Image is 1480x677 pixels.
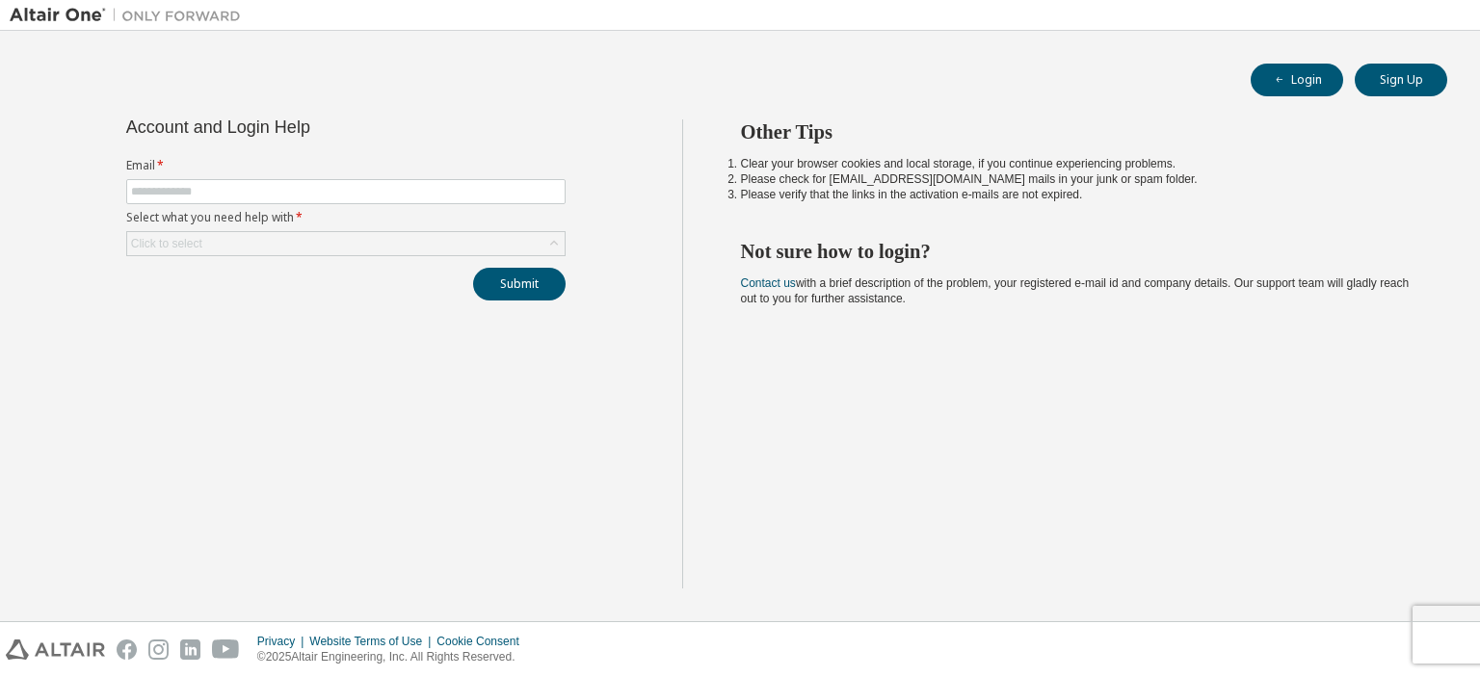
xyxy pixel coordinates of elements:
[148,639,169,660] img: instagram.svg
[436,634,530,649] div: Cookie Consent
[309,634,436,649] div: Website Terms of Use
[257,634,309,649] div: Privacy
[212,639,240,660] img: youtube.svg
[1355,64,1447,96] button: Sign Up
[6,639,105,660] img: altair_logo.svg
[126,210,566,225] label: Select what you need help with
[741,187,1414,202] li: Please verify that the links in the activation e-mails are not expired.
[473,268,566,300] button: Submit
[131,236,202,251] div: Click to select
[741,156,1414,171] li: Clear your browser cookies and local storage, if you continue experiencing problems.
[126,158,566,173] label: Email
[741,119,1414,144] h2: Other Tips
[741,239,1414,264] h2: Not sure how to login?
[257,649,531,665] p: © 2025 Altair Engineering, Inc. All Rights Reserved.
[741,276,796,290] a: Contact us
[10,6,251,25] img: Altair One
[127,232,565,255] div: Click to select
[1251,64,1343,96] button: Login
[117,639,137,660] img: facebook.svg
[180,639,200,660] img: linkedin.svg
[126,119,478,135] div: Account and Login Help
[741,276,1410,305] span: with a brief description of the problem, your registered e-mail id and company details. Our suppo...
[741,171,1414,187] li: Please check for [EMAIL_ADDRESS][DOMAIN_NAME] mails in your junk or spam folder.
